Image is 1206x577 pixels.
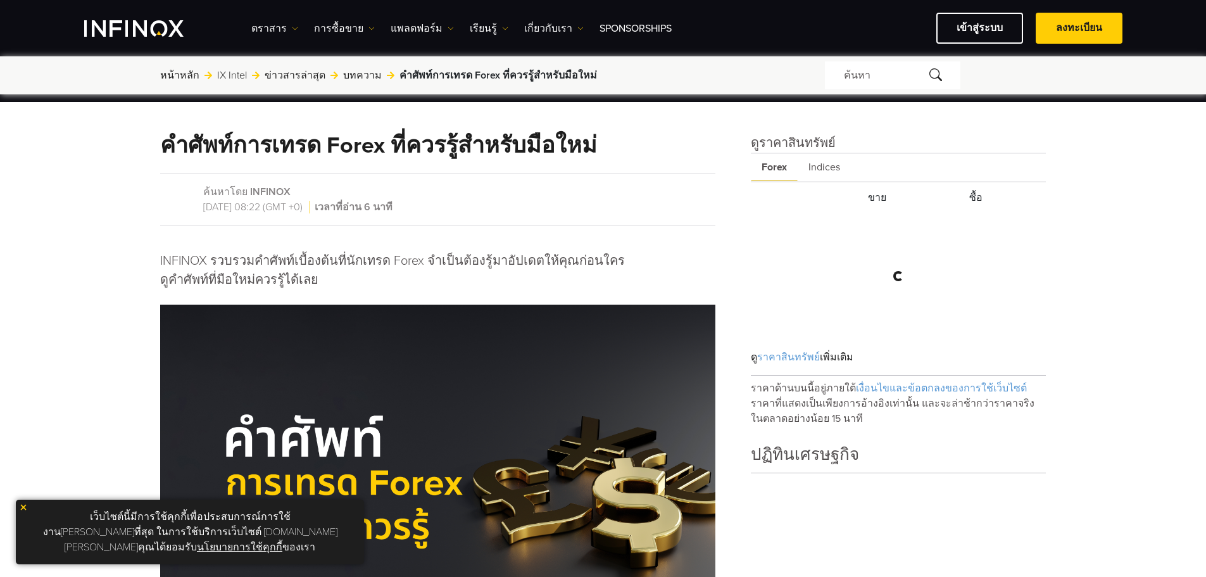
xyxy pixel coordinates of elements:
p: INFINOX รวบรวมคำศัพท์เบื้องต้นที่นักเทรด Forex จำเป็นต้องรู้มาอัปเดตให้คุณก่อนใคร ดูคำศัพท์ที่มือ... [160,251,625,289]
div: ดู เพิ่มเติม [751,339,1046,376]
img: yellow close icon [19,503,28,512]
a: เข้าสู่ระบบ [936,13,1023,44]
p: ราคาด้านบนนี้อยู่ภายใต้ ราคาที่แสดงเป็นเพียงการอ้างอิงเท่านั้น และจะล่าช้ากว่าราคาจริงในตลาดอย่าง... [751,376,1046,426]
h4: ปฏิทินเศรษฐกิจ [751,442,1046,472]
a: นโยบายการใช้คุกกี้ [197,541,282,554]
div: ค้นหา [825,61,960,89]
a: เกี่ยวกับเรา [524,21,584,36]
span: Indices [798,154,851,181]
a: การซื้อขาย [314,21,375,36]
a: ข่าวสารล่าสุด [265,68,325,83]
a: INFINOX Logo [84,20,213,37]
h1: คำศัพท์การเทรด Forex ที่ควรรู้สำหรับมือใหม่ [160,134,597,158]
span: คำศัพท์การเทรด Forex ที่ควรรู้สำหรับมือใหม่ [399,68,597,83]
img: arrow-right [330,72,338,79]
img: arrow-right [204,72,212,79]
span: เงื่อนไขและข้อตกลงของการใช้เว็บไซต์ [856,382,1027,395]
img: arrow-right [387,72,394,79]
span: ค้นหาโดย [203,186,248,198]
span: ราคาสินทรัพย์ [757,351,820,364]
p: เว็บไซต์นี้มีการใช้คุกกี้เพื่อประสบการณ์การใช้งาน[PERSON_NAME]ที่สุด ในการใช้บริการเว็บไซต์ [DOMA... [22,506,358,558]
a: Sponsorships [600,21,672,36]
a: แพลตฟอร์ม [391,21,454,36]
a: INFINOX [250,186,291,198]
a: หน้าหลัก [160,68,199,83]
a: ลงทะเบียน [1036,13,1122,44]
th: ขาย [853,184,952,212]
span: เวลาที่อ่าน 6 นาที [312,201,393,213]
img: arrow-right [252,72,260,79]
a: บทความ [343,68,382,83]
h4: ดูราคาสินทรัพย์ [751,134,1046,153]
span: [DATE] 08:22 (GMT +0) [203,201,310,213]
a: IX Intel [217,68,247,83]
th: ซื้อ [954,184,1045,212]
a: ตราสาร [251,21,298,36]
span: Forex [751,154,798,181]
a: เรียนรู้ [470,21,508,36]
